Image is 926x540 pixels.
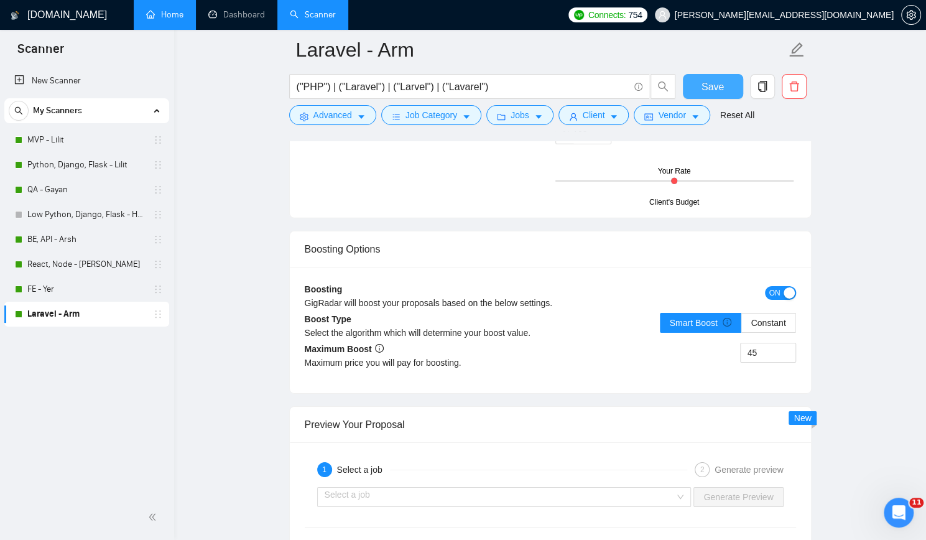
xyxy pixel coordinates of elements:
a: React, Node - [PERSON_NAME] [27,252,146,277]
a: dashboardDashboard [208,9,265,20]
span: holder [153,160,163,170]
input: Scanner name... [296,34,786,65]
button: Generate Preview [693,487,783,507]
a: homeHome [146,9,183,20]
span: Vendor [658,108,685,122]
button: delete [782,74,807,99]
span: copy [751,81,774,92]
a: New Scanner [14,68,159,93]
div: Generate preview [715,462,784,477]
span: New [794,413,811,423]
b: Boost Type [305,314,351,324]
div: Select a job [337,462,390,477]
span: Smart Boost [670,318,732,328]
iframe: Intercom live chat [884,498,914,528]
a: QA - Gayan [27,177,146,202]
span: holder [153,235,163,244]
button: userClientcaret-down [558,105,629,125]
span: Jobs [511,108,529,122]
span: holder [153,135,163,145]
span: 754 [628,8,642,22]
b: Maximum Boost [305,344,384,354]
button: copy [750,74,775,99]
li: New Scanner [4,68,169,93]
button: search [651,74,675,99]
span: search [9,106,28,115]
span: info-circle [375,344,384,353]
div: Your Rate [658,165,691,177]
span: caret-down [609,112,618,121]
button: barsJob Categorycaret-down [381,105,481,125]
span: Job Category [405,108,457,122]
button: settingAdvancedcaret-down [289,105,376,125]
span: holder [153,185,163,195]
button: search [9,101,29,121]
li: My Scanners [4,98,169,327]
span: info-circle [723,318,731,327]
span: Advanced [313,108,352,122]
span: folder [497,112,506,121]
div: GigRadar will boost your proposals based on the below settings. [305,296,674,310]
img: logo [11,6,19,26]
div: Client's Budget [649,197,699,208]
button: idcardVendorcaret-down [634,105,710,125]
div: Maximum price you will pay for boosting. [305,356,550,370]
span: holder [153,210,163,220]
a: setting [901,10,921,20]
a: Laravel - Arm [27,302,146,327]
span: user [658,11,667,19]
a: Reset All [720,108,754,122]
div: Boosting Options [305,231,796,267]
span: Constant [751,318,785,328]
span: caret-down [691,112,700,121]
button: Save [683,74,743,99]
span: setting [902,10,920,20]
a: Low Python, Django, Flask - Hayk [27,202,146,227]
span: holder [153,284,163,294]
span: 2 [700,465,705,474]
span: 11 [909,498,924,508]
span: search [651,81,675,92]
span: delete [782,81,806,92]
span: Connects: [588,8,626,22]
span: user [569,112,578,121]
span: double-left [148,511,160,523]
span: caret-down [462,112,471,121]
input: Search Freelance Jobs... [297,79,629,95]
div: Preview Your Proposal [305,407,796,442]
span: info-circle [634,83,642,91]
span: 1 [322,465,326,474]
span: idcard [644,112,653,121]
div: Select the algorithm which will determine your boost value. [305,326,550,340]
span: Save [701,79,724,95]
span: caret-down [534,112,543,121]
button: folderJobscaret-down [486,105,553,125]
button: setting [901,5,921,25]
a: Python, Django, Flask - Lilit [27,152,146,177]
span: Client [583,108,605,122]
span: edit [789,42,805,58]
a: FE - Yer [27,277,146,302]
a: BE, API - Arsh [27,227,146,252]
span: holder [153,259,163,269]
a: MVP - Lilit [27,128,146,152]
span: bars [392,112,400,121]
span: ON [769,286,780,300]
span: Scanner [7,40,74,66]
span: caret-down [357,112,366,121]
b: Boosting [305,284,343,294]
span: setting [300,112,308,121]
img: upwork-logo.png [574,10,584,20]
a: searchScanner [290,9,336,20]
span: My Scanners [33,98,82,123]
span: holder [153,309,163,319]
